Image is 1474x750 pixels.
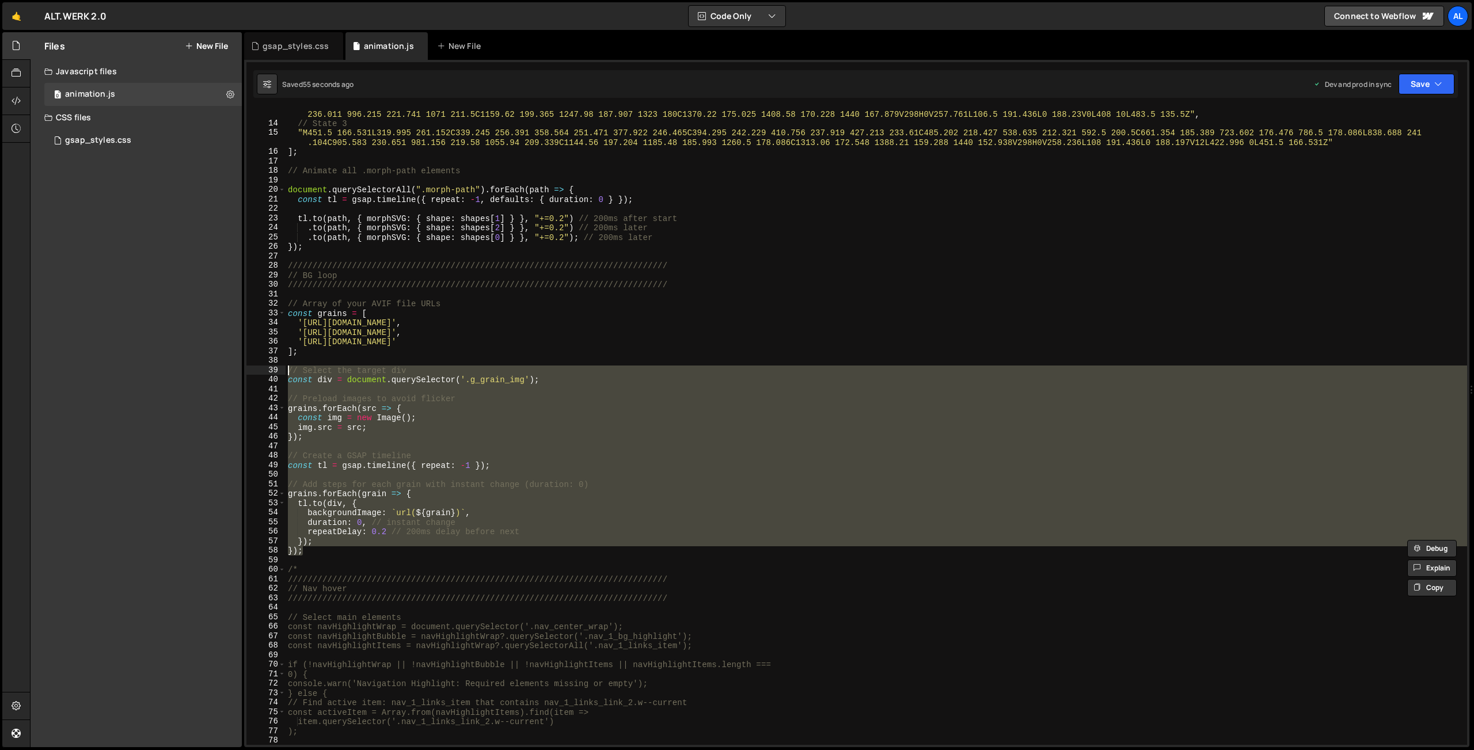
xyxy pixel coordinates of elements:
[246,422,286,432] div: 45
[246,432,286,441] div: 46
[246,612,286,622] div: 65
[246,546,286,555] div: 58
[246,384,286,394] div: 41
[1407,540,1457,557] button: Debug
[54,91,61,100] span: 0
[246,565,286,574] div: 60
[246,214,286,223] div: 23
[246,394,286,403] div: 42
[246,100,286,119] div: 13
[246,375,286,384] div: 40
[282,79,354,89] div: Saved
[263,40,329,52] div: gsap_styles.css
[246,252,286,261] div: 27
[246,271,286,280] div: 29
[246,204,286,214] div: 22
[246,660,286,669] div: 70
[246,328,286,337] div: 35
[246,726,286,736] div: 77
[246,356,286,366] div: 38
[246,147,286,157] div: 16
[246,517,286,527] div: 55
[246,555,286,565] div: 59
[246,347,286,356] div: 37
[246,413,286,422] div: 44
[246,584,286,593] div: 62
[246,451,286,460] div: 48
[246,233,286,242] div: 25
[246,185,286,195] div: 20
[246,508,286,517] div: 54
[44,83,242,106] div: 14912/38821.js
[246,498,286,508] div: 53
[44,40,65,52] h2: Files
[246,593,286,603] div: 63
[246,403,286,413] div: 43
[246,441,286,451] div: 47
[246,650,286,660] div: 69
[246,195,286,204] div: 21
[246,707,286,717] div: 75
[1407,579,1457,596] button: Copy
[246,641,286,650] div: 68
[246,337,286,347] div: 36
[44,9,107,23] div: ALT.WERK 2.0
[65,89,115,100] div: animation.js
[246,470,286,479] div: 50
[246,631,286,641] div: 67
[246,489,286,498] div: 52
[246,460,286,470] div: 49
[246,318,286,328] div: 34
[246,717,286,726] div: 76
[1313,79,1392,89] div: Dev and prod in sync
[246,479,286,489] div: 51
[246,622,286,631] div: 66
[1399,74,1454,94] button: Save
[2,2,31,30] a: 🤙
[246,574,286,584] div: 61
[246,603,286,612] div: 64
[44,129,242,152] div: 14912/40509.css
[246,119,286,128] div: 14
[1448,6,1468,26] a: AL
[246,527,286,536] div: 56
[246,166,286,176] div: 18
[246,309,286,318] div: 33
[246,176,286,185] div: 19
[246,128,286,147] div: 15
[246,669,286,679] div: 71
[185,41,228,51] button: New File
[246,698,286,707] div: 74
[246,679,286,688] div: 72
[246,688,286,698] div: 73
[246,157,286,166] div: 17
[689,6,785,26] button: Code Only
[246,299,286,309] div: 32
[65,135,131,146] div: gsap_styles.css
[31,60,242,83] div: Javascript files
[246,261,286,271] div: 28
[364,40,414,52] div: animation.js
[246,366,286,375] div: 39
[303,79,354,89] div: 55 seconds ago
[246,536,286,546] div: 57
[1407,559,1457,577] button: Explain
[437,40,485,52] div: New File
[246,242,286,252] div: 26
[246,223,286,233] div: 24
[246,280,286,290] div: 30
[31,106,242,129] div: CSS files
[246,736,286,745] div: 78
[246,290,286,299] div: 31
[1324,6,1444,26] a: Connect to Webflow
